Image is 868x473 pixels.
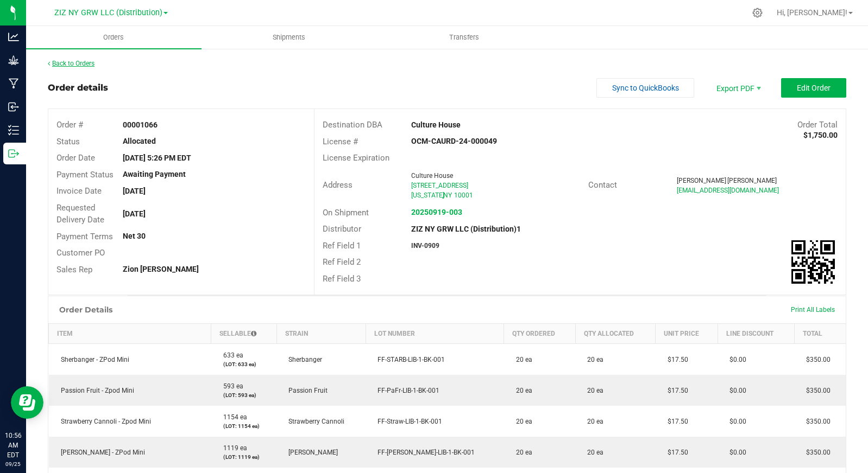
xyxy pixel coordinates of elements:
span: License Expiration [323,153,389,163]
inline-svg: Grow [8,55,19,66]
span: FF-Straw-LIB-1-BK-001 [372,418,442,425]
span: Print All Labels [791,306,835,314]
span: [PERSON_NAME] [727,177,777,184]
span: $0.00 [724,356,746,363]
span: $350.00 [801,449,831,456]
h1: Order Details [59,305,112,314]
span: 20 ea [511,449,532,456]
strong: ZIZ NY GRW LLC (Distribution)1 [411,225,521,233]
span: 20 ea [511,387,532,394]
span: , [442,191,443,199]
span: Sales Rep [56,265,92,274]
a: Back to Orders [48,60,95,67]
strong: $1,750.00 [803,131,838,139]
span: License # [323,137,358,146]
strong: [DATE] 5:26 PM EDT [123,154,191,162]
th: Line Discount [718,324,794,344]
span: 20 ea [582,449,603,456]
li: Export PDF [705,78,770,98]
span: [PERSON_NAME] - ZPod Mini [55,449,145,456]
th: Lot Number [366,324,504,344]
span: 1119 ea [218,444,247,452]
span: 20 ea [511,418,532,425]
inline-svg: Analytics [8,31,19,42]
span: Sync to QuickBooks [612,84,679,92]
span: Destination DBA [323,120,382,130]
span: $350.00 [801,356,831,363]
th: Qty Allocated [575,324,655,344]
span: Order # [56,120,83,130]
span: Status [56,137,80,146]
strong: OCM-CAURD-24-000049 [411,137,497,145]
inline-svg: Outbound [8,148,19,159]
inline-svg: Manufacturing [8,78,19,89]
span: Invoice Date [56,186,102,196]
span: [PERSON_NAME] [677,177,726,184]
span: $0.00 [724,449,746,456]
span: On Shipment [323,208,369,218]
a: Transfers [376,26,552,49]
span: Edit Order [797,84,831,92]
span: $17.50 [662,418,688,425]
qrcode: 00001066 [791,240,835,284]
span: ZIZ NY GRW LLC (Distribution) [54,8,162,17]
span: Strawberry Cannoli - Zpod Mini [55,418,151,425]
p: (LOT: 593 ea) [218,391,271,399]
span: FF-PaFr-LIB-1-BK-001 [372,387,439,394]
a: 20250919-003 [411,208,462,216]
span: $0.00 [724,387,746,394]
span: [PERSON_NAME] [283,449,338,456]
span: Order Date [56,153,95,163]
span: 1154 ea [218,413,247,421]
span: Sherbanger [283,356,322,363]
span: [EMAIL_ADDRESS][DOMAIN_NAME] [677,187,779,194]
th: Unit Price [656,324,718,344]
span: Distributor [323,224,361,234]
strong: [DATE] [123,209,146,218]
img: Scan me! [791,240,835,284]
strong: INV-0909 [411,242,439,250]
strong: Culture House [411,120,461,129]
span: Requested Delivery Date [56,203,104,225]
span: Culture House [411,172,453,180]
span: $17.50 [662,449,688,456]
span: Hi, [PERSON_NAME]! [777,8,847,17]
span: $17.50 [662,356,688,363]
span: [STREET_ADDRESS] [411,182,468,189]
span: 20 ea [582,418,603,425]
span: 20 ea [582,387,603,394]
span: Customer PO [56,248,105,258]
span: NY [443,191,452,199]
th: Sellable [211,324,277,344]
span: $0.00 [724,418,746,425]
span: 10001 [454,191,473,199]
a: Orders [26,26,202,49]
p: (LOT: 1154 ea) [218,422,271,430]
span: 633 ea [218,351,243,359]
strong: Allocated [123,137,156,145]
inline-svg: Inventory [8,125,19,136]
span: Ref Field 3 [323,274,361,284]
p: (LOT: 633 ea) [218,360,271,368]
span: Contact [588,180,617,190]
strong: Zion [PERSON_NAME] [123,265,199,273]
th: Qty Ordered [504,324,576,344]
button: Edit Order [781,78,846,98]
span: $350.00 [801,418,831,425]
span: Ref Field 2 [323,257,361,267]
span: FF-[PERSON_NAME]-LIB-1-BK-001 [372,449,475,456]
strong: Net 30 [123,232,146,240]
div: Order details [48,81,108,94]
span: Passion Fruit [283,387,328,394]
span: Passion Fruit - Zpod Mini [55,387,134,394]
div: Manage settings [751,8,764,18]
p: 10:56 AM EDT [5,431,21,460]
strong: Awaiting Payment [123,170,186,178]
p: (LOT: 1119 ea) [218,453,271,461]
span: $350.00 [801,387,831,394]
span: Order Total [797,120,838,130]
strong: 00001066 [123,120,158,129]
span: Orders [89,33,139,42]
